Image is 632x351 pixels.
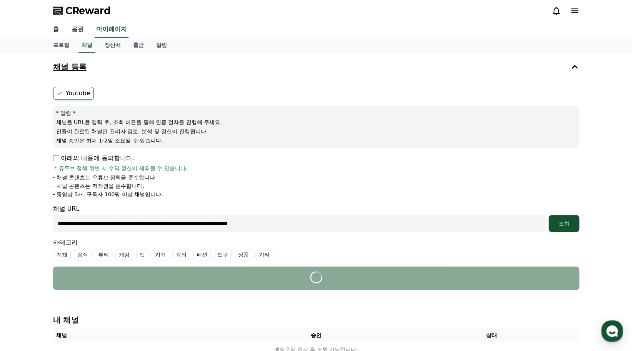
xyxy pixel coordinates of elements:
span: CReward [65,5,111,17]
h4: 내 채널 [53,315,579,325]
label: 상품 [235,249,252,260]
th: 채널 [53,328,228,343]
a: 음원 [65,22,90,38]
label: 게임 [115,249,133,260]
label: 뷰티 [95,249,112,260]
p: 인증이 완료된 채널만 관리자 검토, 분석 및 정산이 진행됩니다. [56,127,576,135]
a: 출금 [127,38,150,53]
span: * 유튜브 정책 위반 시 수익 정산이 제외될 수 있습니다. [55,164,188,172]
p: - 채널 콘텐츠는 유튜브 정책을 준수합니다. [53,174,157,181]
label: 전체 [53,249,71,260]
label: 도구 [214,249,232,260]
div: 조회 [552,220,576,227]
label: 강의 [172,249,190,260]
label: 기타 [255,249,273,260]
h4: 채널 등록 [53,63,87,71]
a: 홈 [47,22,65,38]
th: 상태 [404,328,579,343]
a: 채널 [78,38,95,53]
a: 마이페이지 [95,22,128,38]
a: 대화 [51,243,99,263]
a: 프로필 [47,38,75,53]
label: 기기 [152,249,169,260]
button: 조회 [549,215,579,232]
label: 앱 [136,249,148,260]
a: 설정 [99,243,148,263]
p: - 채널 콘텐츠는 저작권을 준수합니다. [53,182,144,190]
th: 승인 [228,328,404,343]
button: 채널 등록 [50,56,582,78]
div: 채널 URL [53,204,579,232]
span: 설정 [119,255,128,261]
p: - 동영상 3개, 구독자 100명 이상 채널입니다. [53,190,163,198]
a: 정산서 [98,38,127,53]
label: 음식 [74,249,92,260]
span: 대화 [70,255,80,262]
label: 패션 [193,249,211,260]
p: 채널을 URL을 입력 후, 조회 버튼을 통해 인증 절차를 진행해 주세요. [56,118,576,126]
p: 아래의 내용에 동의합니다. [53,154,134,163]
label: Youtube [53,87,94,100]
a: 홈 [2,243,51,263]
a: 알림 [150,38,173,53]
span: 홈 [24,255,29,261]
a: CReward [53,5,111,17]
p: 채널 승인은 최대 1-2일 소요될 수 있습니다. [56,137,576,144]
div: 카테고리 [53,238,579,260]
